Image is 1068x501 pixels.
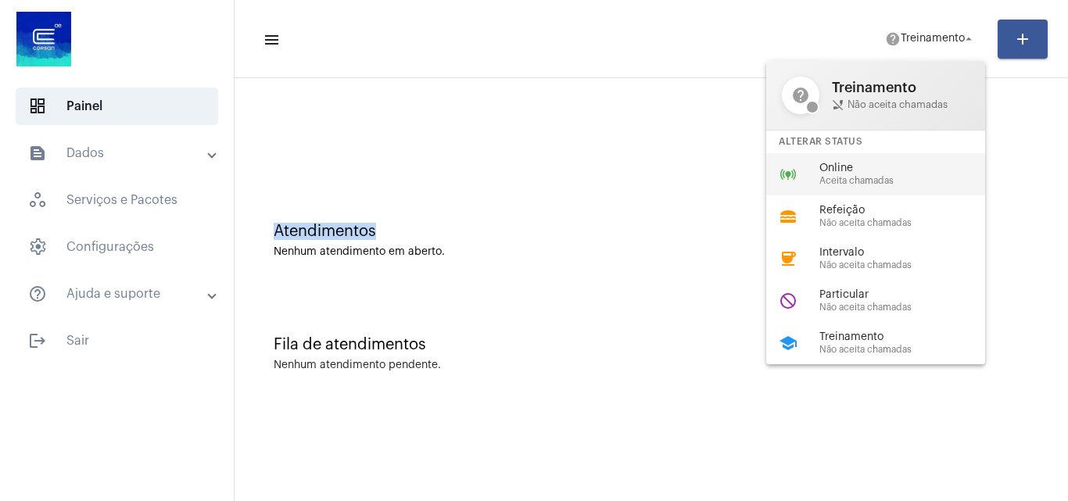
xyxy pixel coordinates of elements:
[819,205,998,217] span: Refeição
[766,131,985,153] div: Alterar Status
[832,98,844,111] mat-icon: phone_disabled
[782,77,819,114] mat-icon: help
[832,80,969,95] span: Treinamento
[779,207,797,226] mat-icon: lunch_dining
[819,302,998,313] span: Não aceita chamadas
[819,247,998,259] span: Intervalo
[819,260,998,270] span: Não aceita chamadas
[819,163,998,174] span: Online
[779,334,797,352] mat-icon: school
[819,331,998,343] span: Treinamento
[819,289,998,301] span: Particular
[779,249,797,268] mat-icon: coffee
[779,292,797,310] mat-icon: do_not_disturb
[819,218,998,228] span: Não aceita chamadas
[779,165,797,184] mat-icon: online_prediction
[819,176,998,186] span: Aceita chamadas
[819,345,998,355] span: Não aceita chamadas
[832,98,969,111] span: Não aceita chamadas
